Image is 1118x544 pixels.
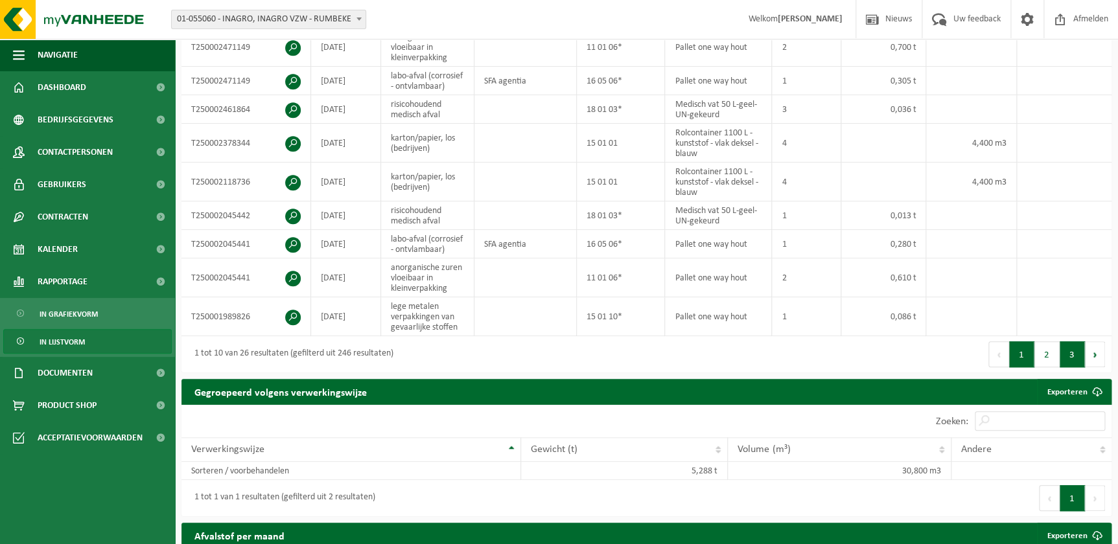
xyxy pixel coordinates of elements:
td: Pallet one way hout [665,67,772,95]
td: labo-afval (corrosief - ontvlambaar) [381,230,474,258]
td: 4 [772,163,841,201]
td: 0,013 t [841,201,927,230]
td: T250002045441 [181,230,311,258]
div: 1 tot 1 van 1 resultaten (gefilterd uit 2 resultaten) [188,486,375,510]
td: risicohoudend medisch afval [381,95,474,124]
td: 0,305 t [841,67,927,95]
td: 0,700 t [841,28,927,67]
td: Sorteren / voorbehandelen [181,462,521,480]
td: anorganische zuren vloeibaar in kleinverpakking [381,258,474,297]
td: [DATE] [311,124,381,163]
span: 01-055060 - INAGRO, INAGRO VZW - RUMBEKE [172,10,366,28]
td: T250002378344 [181,124,311,163]
td: 4,400 m3 [926,124,1016,163]
td: [DATE] [311,230,381,258]
span: Rapportage [38,266,87,298]
td: 2 [772,258,841,297]
td: [DATE] [311,163,381,201]
button: Previous [1039,485,1060,511]
td: [DATE] [311,258,381,297]
button: 2 [1034,341,1060,367]
span: 01-055060 - INAGRO, INAGRO VZW - RUMBEKE [171,10,366,29]
td: Medisch vat 50 L-geel-UN-gekeurd [665,201,772,230]
td: [DATE] [311,201,381,230]
strong: [PERSON_NAME] [778,14,843,24]
td: 18 01 03* [577,95,665,124]
span: Gewicht (t) [531,444,577,455]
td: Pallet one way hout [665,28,772,67]
span: Bedrijfsgegevens [38,104,113,136]
td: T250002471149 [181,28,311,67]
span: In lijstvorm [40,330,85,354]
td: 16 05 06* [577,67,665,95]
td: 15 01 01 [577,163,665,201]
button: 1 [1009,341,1034,367]
td: Rolcontainer 1100 L - kunststof - vlak deksel - blauw [665,163,772,201]
span: Product Shop [38,389,97,422]
div: 1 tot 10 van 26 resultaten (gefilterd uit 246 resultaten) [188,343,393,366]
span: In grafiekvorm [40,302,98,326]
span: Contactpersonen [38,136,113,168]
td: 1 [772,297,841,336]
button: 1 [1060,485,1085,511]
td: 16 05 06* [577,230,665,258]
td: Pallet one way hout [665,297,772,336]
td: Rolcontainer 1100 L - kunststof - vlak deksel - blauw [665,124,772,163]
td: [DATE] [311,95,381,124]
td: 3 [772,95,841,124]
td: 2 [772,28,841,67]
span: Contracten [38,201,88,233]
td: Medisch vat 50 L-geel-UN-gekeurd [665,95,772,124]
td: [DATE] [311,67,381,95]
td: Pallet one way hout [665,258,772,297]
label: Zoeken: [936,416,968,427]
button: Next [1085,341,1105,367]
td: [DATE] [311,28,381,67]
button: Previous [988,341,1009,367]
td: karton/papier, los (bedrijven) [381,124,474,163]
td: 30,800 m3 [728,462,951,480]
td: 18 01 03* [577,201,665,230]
button: 3 [1060,341,1085,367]
td: 4,400 m3 [926,163,1016,201]
td: 0,610 t [841,258,927,297]
td: 5,288 t [521,462,728,480]
td: anorganische zuren vloeibaar in kleinverpakking [381,28,474,67]
td: T250002045442 [181,201,311,230]
td: 15 01 10* [577,297,665,336]
td: 15 01 01 [577,124,665,163]
td: T250002045441 [181,258,311,297]
button: Next [1085,485,1105,511]
td: 4 [772,124,841,163]
td: 0,036 t [841,95,927,124]
span: Verwerkingswijze [191,444,264,455]
td: T250002118736 [181,163,311,201]
span: Gebruikers [38,168,86,201]
td: T250002471149 [181,67,311,95]
td: 1 [772,67,841,95]
td: SFA agentia [474,67,577,95]
td: T250002461864 [181,95,311,124]
td: SFA agentia [474,230,577,258]
td: karton/papier, los (bedrijven) [381,163,474,201]
td: lege metalen verpakkingen van gevaarlijke stoffen [381,297,474,336]
td: labo-afval (corrosief - ontvlambaar) [381,67,474,95]
span: Acceptatievoorwaarden [38,422,143,454]
span: Volume (m³) [738,444,790,455]
span: Navigatie [38,39,78,71]
a: Exporteren [1037,379,1110,405]
span: Kalender [38,233,78,266]
h2: Gegroepeerd volgens verwerkingswijze [181,379,380,404]
td: 0,280 t [841,230,927,258]
span: Documenten [38,357,93,389]
td: 11 01 06* [577,258,665,297]
td: [DATE] [311,297,381,336]
a: In grafiekvorm [3,301,172,326]
td: 1 [772,201,841,230]
td: 11 01 06* [577,28,665,67]
td: 1 [772,230,841,258]
td: T250001989826 [181,297,311,336]
span: Andere [961,444,992,455]
td: risicohoudend medisch afval [381,201,474,230]
a: In lijstvorm [3,329,172,354]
